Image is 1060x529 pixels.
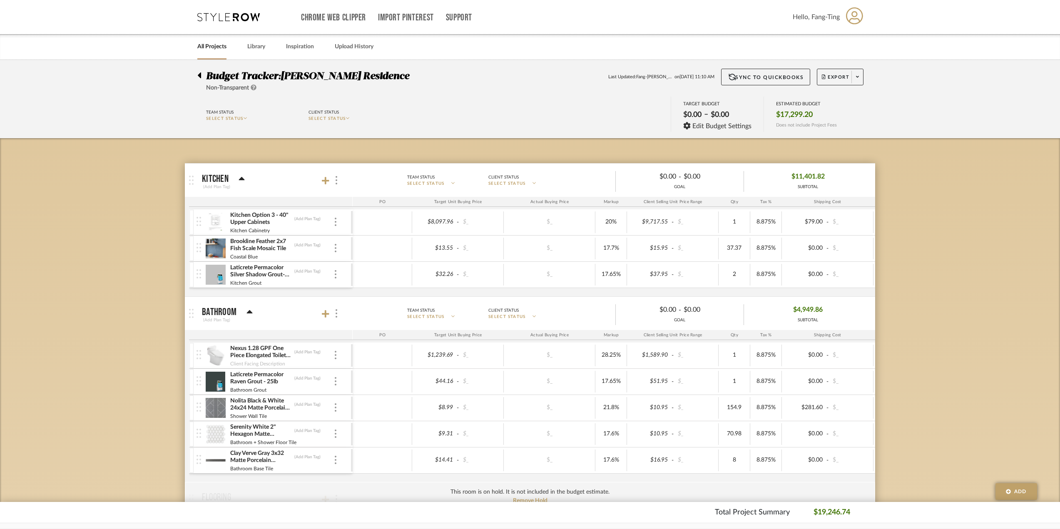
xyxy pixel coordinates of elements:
span: - [825,378,830,386]
img: e7103b5a-039e-4fb9-8dfe-9daa225669b6_50x50.jpg [205,424,226,444]
div: 8 [721,454,747,466]
div: Client Selling Unit Price Range [627,197,719,207]
img: 3dots-v.svg [336,176,337,184]
div: (Add Plan Tag) [294,216,321,222]
div: 154.9 [721,402,747,414]
div: $_ [675,428,716,440]
div: Team Status [407,307,435,314]
div: $13.55 [415,242,455,254]
span: Last Updated: [608,74,636,81]
span: - [670,378,675,386]
img: 3dots-v.svg [336,309,337,318]
div: (Add Plan Tag) [294,375,321,381]
div: 8.875% [753,428,779,440]
button: Add [995,483,1037,500]
div: $_ [460,402,501,414]
div: ESTIMATED BUDGET [776,101,837,107]
img: 3dots-v.svg [335,430,336,438]
div: Client Selling Unit Price Range [627,330,719,340]
div: GOAL [616,317,744,323]
div: Clay Verve Gray 3x32 Matte Porcelain Bullnose [230,450,292,464]
div: $8.99 [415,402,455,414]
img: 816636b0-314d-409f-b552-82c24d970110_50x50.jpg [205,212,226,232]
div: This room is on hold. It is not included in the budget estimate. [450,488,610,497]
span: - [825,404,830,412]
div: $0.00 [784,428,825,440]
button: Export [817,69,863,85]
div: $0.00 [784,454,825,466]
div: $0.00 [708,108,732,122]
div: 1 [721,375,747,387]
div: $_ [527,375,572,387]
img: vertical-grip.svg [197,243,201,252]
div: $79.00 [784,216,825,228]
span: Remove Hold [513,498,547,504]
div: $10.95 [630,402,670,414]
span: - [670,456,675,464]
p: Kitchen [202,174,229,184]
span: - [455,378,460,386]
span: Add [1014,488,1027,495]
span: - [455,351,460,360]
div: $0.00 [623,170,679,183]
a: Support [446,14,472,21]
div: $_ [675,454,716,466]
div: 17.65% [598,268,624,281]
div: $0.00 [681,303,737,316]
img: c65daca3-b1b5-4bee-bb9e-2c2cfc334feb_50x50.jpg [205,398,226,418]
div: $_ [527,216,572,228]
span: Edit Budget Settings [692,122,751,130]
div: Qty [719,197,750,207]
div: Bathroom Grout [230,386,267,394]
div: Bathroom Base Tile [230,464,274,473]
div: 8.875% [753,242,779,254]
div: (Add Plan Tag) [294,428,321,434]
span: Export [822,74,849,87]
div: $9.31 [415,428,455,440]
div: $_ [460,268,501,281]
mat-expansion-panel-header: Kitchen Option 3 - 40" Upper Cabinets(Add Plan Tag)Kitchen Cabinetry$8,097.96-$_$_20%$9,717.55-$_... [189,209,1046,235]
span: - [670,404,675,412]
div: $_ [675,349,716,361]
img: vertical-grip.svg [197,376,201,385]
div: $0.00 [623,303,679,316]
div: 17.6% [598,428,624,440]
div: Laticrete Permacolor Raven Grout - 25lb [230,371,292,386]
div: $37.95 [630,268,670,281]
div: Tax % [750,197,782,207]
div: Shipping Cost [782,197,873,207]
div: 17.6% [598,454,624,466]
div: $16.95 [630,454,670,466]
span: [DATE] 11:10 AM [679,74,714,81]
div: $_ [460,428,501,440]
mat-expansion-panel-header: Laticrete Permacolor Raven Grout - 25lb(Add Plan Tag)Bathroom Grout$44.16-$_$_17.65%$51.95-$_18.8... [189,369,1046,395]
div: Kitchen Option 3 - 40" Upper Cabinets [230,211,292,226]
span: - [455,430,460,438]
div: $_ [830,454,871,466]
div: Client Status [309,109,339,116]
div: 37.37 [721,242,747,254]
span: - [670,271,675,279]
div: $_ [830,268,871,281]
a: Inspiration [286,41,314,52]
div: $_ [830,349,871,361]
mat-expansion-panel-header: Brookline Feather 2x7 Fish Scale Mosaic Tile(Add Plan Tag)Coastal Blue$13.55-$_$_17.7%$15.95-$_37... [189,236,1046,261]
mat-expansion-panel-header: Serenity White 2" Hexagon Matte Porcelain Mosaic Tile(Add Plan Tag)Bathroom + Shower Floor Tile$9... [189,421,1046,447]
span: Non-Transparent [206,85,249,91]
div: $1,239.69 [415,349,455,361]
div: Nolita Black & White 24x24 Matte Porcelain Tile [230,397,292,412]
div: $0.00 [784,349,825,361]
div: Kitchen(Add Plan Tag)Team StatusSELECT STATUSClient StatusSELECT STATUS$0.00-$0.00GOAL$11,401.82S... [189,197,875,296]
div: $0.00 [681,170,737,183]
div: 8.875% [753,216,779,228]
div: 1 [721,349,747,361]
div: (Add Plan Tag) [294,402,321,407]
div: 20% [598,216,624,228]
div: $_ [675,402,716,414]
img: 0508699b-db25-4866-9492-1ca0af3e5511_50x50.jpg [205,450,226,470]
div: Target Unit Buying Price [412,197,504,207]
div: $281.60 [784,402,825,414]
span: - [679,305,681,315]
div: $_ [527,454,572,466]
span: Fang-[PERSON_NAME] [636,74,674,81]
